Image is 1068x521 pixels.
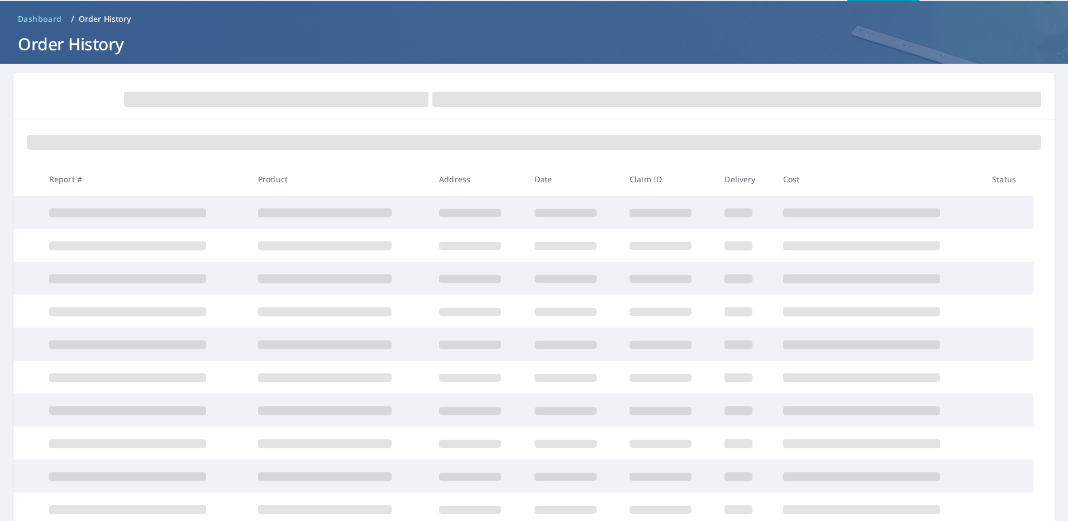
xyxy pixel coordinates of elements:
th: Address [430,163,525,196]
h1: Order History [13,32,1055,55]
th: Date [526,163,621,196]
a: Dashboard [13,10,66,28]
th: Product [249,163,430,196]
li: / [71,12,74,26]
span: Dashboard [18,13,62,25]
th: Claim ID [621,163,716,196]
th: Status [983,163,1033,196]
nav: breadcrumb [13,10,1055,28]
p: Order History [79,13,131,25]
th: Delivery [716,163,774,196]
th: Cost [774,163,983,196]
th: Report # [40,163,249,196]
